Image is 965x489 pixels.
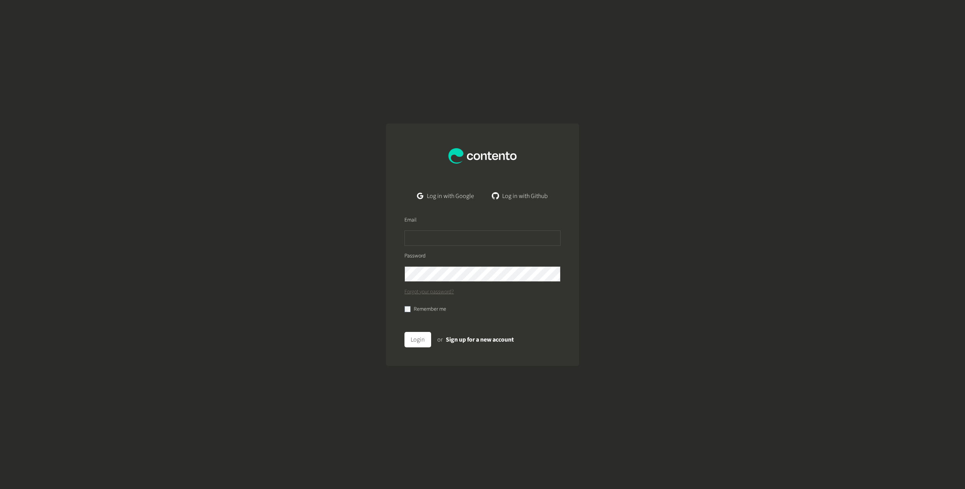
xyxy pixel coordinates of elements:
button: Login [404,332,431,347]
a: Log in with Google [411,188,480,204]
label: Password [404,252,426,260]
label: Remember me [414,305,446,313]
label: Email [404,216,416,224]
a: Forgot your password? [404,288,454,296]
span: or [437,335,443,344]
a: Sign up for a new account [446,335,514,344]
a: Log in with Github [486,188,554,204]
